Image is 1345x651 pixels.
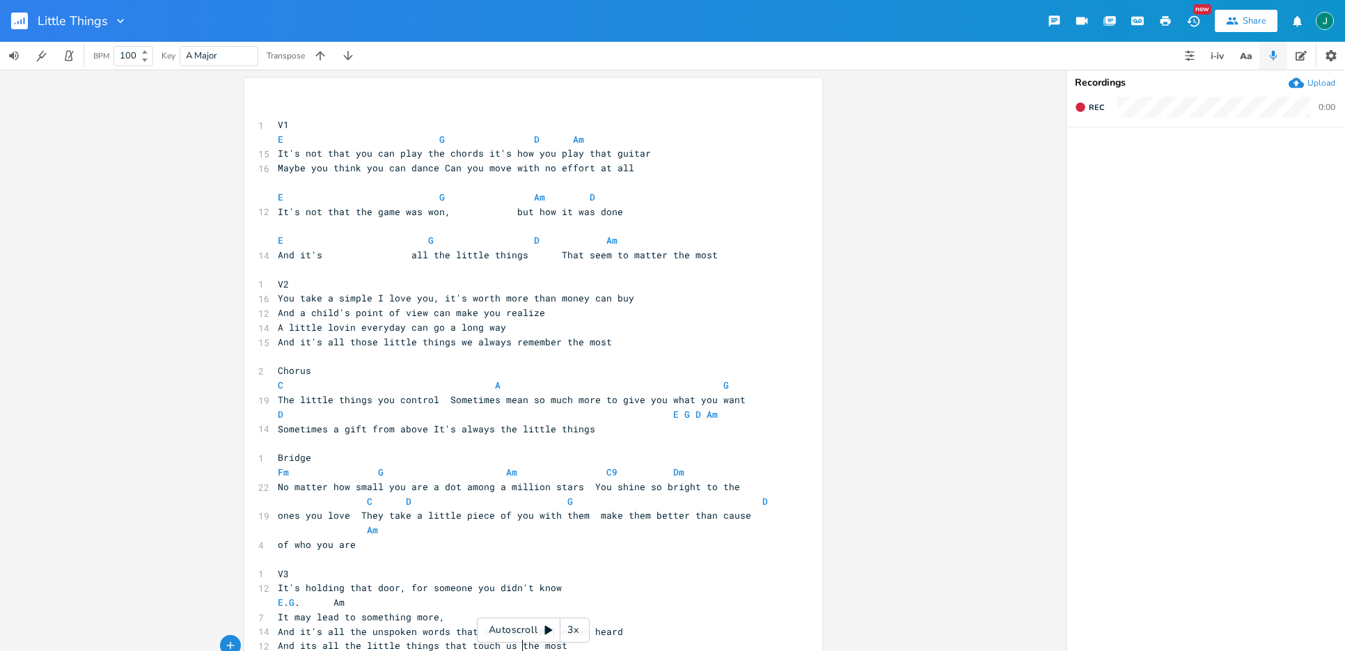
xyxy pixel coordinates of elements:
[278,278,289,290] span: V2
[278,393,746,406] span: The little things you control Sometimes mean so much more to give you what you want
[278,625,623,638] span: And it's all the unspoken words that [PERSON_NAME] never heard
[367,524,378,536] span: Am
[278,249,718,261] span: And it's all the little things That seem to matter the most
[278,292,634,304] span: You take a simple I love you, it's worth more than money can buy
[567,495,573,508] span: G
[428,234,434,246] span: G
[534,133,540,146] span: D
[560,618,585,643] div: 3x
[367,495,372,508] span: C
[477,618,590,643] div: Autoscroll
[723,379,729,391] span: G
[278,133,283,146] span: E
[278,147,651,159] span: It's not that you can play the chords it's how you play that guitar
[278,336,612,348] span: And it's all those little things we always remember the most
[1307,77,1335,88] div: Upload
[278,118,289,131] span: V1
[278,306,545,319] span: And a child's point of view can make you realize
[162,52,175,60] div: Key
[684,408,690,421] span: G
[278,162,634,174] span: Maybe you think you can dance Can you move with no effort at all
[278,466,289,478] span: Fm
[278,205,623,218] span: It's not that the game was won, but how it was done
[406,495,411,508] span: D
[278,379,283,391] span: C
[289,596,294,609] span: G
[506,466,517,478] span: Am
[762,495,768,508] span: D
[606,466,618,478] span: C9
[278,321,506,334] span: A little lovin everyday can go a long way
[534,191,545,203] span: Am
[707,408,718,421] span: Am
[278,423,595,435] span: Sometimes a gift from above It's always the little things
[1319,103,1335,111] div: 0:00
[278,191,283,203] span: E
[1215,10,1277,32] button: Share
[38,15,108,27] span: Little Things
[1179,8,1207,33] button: New
[278,581,562,594] span: It's holding that door, for someone you didn't know
[606,234,618,246] span: Am
[1193,4,1211,15] div: New
[1289,75,1335,91] button: Upload
[278,451,311,464] span: Bridge
[1075,78,1337,88] div: Recordings
[534,234,540,246] span: D
[278,567,289,580] span: V3
[695,408,701,421] span: D
[278,509,751,521] span: ones you love They take a little piece of you with them make them better than cause
[590,191,595,203] span: D
[1316,12,1334,30] img: Jim Rudolf
[495,379,501,391] span: A
[267,52,305,60] div: Transpose
[278,596,345,609] span: . . Am
[439,133,445,146] span: G
[278,234,283,246] span: E
[1243,15,1266,27] div: Share
[278,596,283,609] span: E
[278,611,445,623] span: It may lead to something more,
[1069,96,1110,118] button: Rec
[186,49,217,62] span: A Major
[278,480,740,493] span: No matter how small you are a dot among a million stars You shine so bright to the
[278,538,356,551] span: of who you are
[673,408,679,421] span: E
[439,191,445,203] span: G
[1089,102,1104,113] span: Rec
[278,364,311,377] span: Chorus
[278,408,283,421] span: D
[378,466,384,478] span: G
[673,466,684,478] span: Dm
[93,52,109,60] div: BPM
[573,133,584,146] span: Am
